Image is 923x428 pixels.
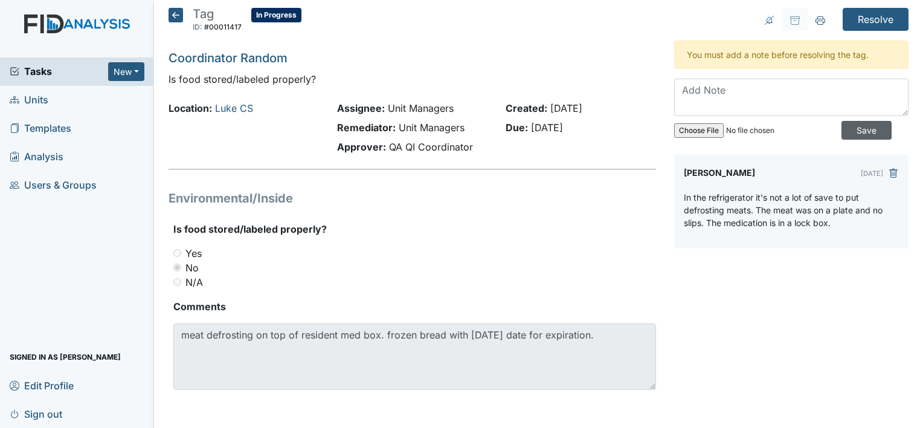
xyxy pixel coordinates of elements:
strong: Comments [173,299,656,314]
label: No [185,261,199,275]
strong: Created: [506,102,547,114]
span: ID: [193,22,202,31]
textarea: meat defrosting on top of resident med box. frozen bread with [DATE] date for expiration. [173,323,656,390]
span: Templates [10,119,71,138]
span: QA QI Coordinator [389,141,473,153]
small: [DATE] [861,169,883,178]
span: [DATE] [550,102,582,114]
strong: Due: [506,122,528,134]
strong: Assignee: [337,102,385,114]
label: Is food stored/labeled properly? [173,222,327,236]
label: N/A [185,275,203,290]
span: [DATE] [531,122,563,134]
a: Luke CS [215,102,253,114]
strong: Location: [169,102,212,114]
input: Save [841,121,892,140]
strong: Approver: [337,141,386,153]
div: You must add a note before resolving the tag. [674,41,909,69]
input: Resolve [843,8,909,31]
button: New [108,62,144,81]
span: Units [10,91,48,109]
label: Yes [185,246,202,261]
input: N/A [173,278,181,286]
span: Edit Profile [10,376,74,395]
input: No [173,264,181,271]
label: [PERSON_NAME] [684,164,755,181]
span: Analysis [10,148,63,166]
span: Unit Managers [399,122,465,134]
span: Users & Groups [10,176,97,195]
span: #00011417 [204,22,242,31]
input: Yes [173,249,181,257]
p: Is food stored/labeled properly? [169,72,656,86]
span: Signed in as [PERSON_NAME] [10,348,121,366]
span: Sign out [10,404,62,423]
a: Coordinator Random [169,51,288,65]
h1: Environmental/Inside [169,189,656,207]
a: Tasks [10,64,108,79]
p: In the refrigerator it's not a lot of save to put defrosting meats. The meat was on a plate and n... [684,191,899,229]
span: Unit Managers [388,102,454,114]
strong: Remediator: [337,122,396,134]
span: In Progress [251,8,301,22]
span: Tag [193,7,214,21]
